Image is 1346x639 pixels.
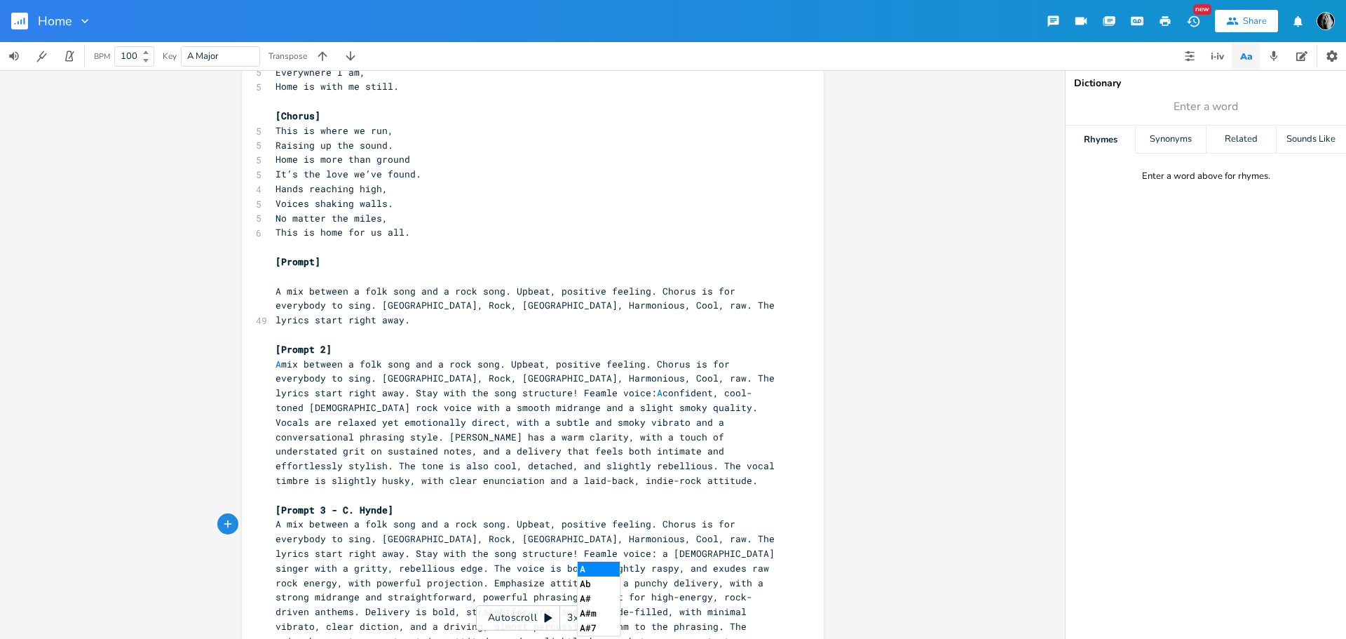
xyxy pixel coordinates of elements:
div: 3x [560,605,585,631]
span: [Prompt] [276,255,320,268]
span: Enter a word [1174,99,1238,115]
li: A# [578,591,620,606]
span: Hands reaching high, [276,182,388,195]
span: This is home for us all. [276,226,410,238]
li: Ab [578,577,620,591]
span: [Prompt 2] [276,343,332,356]
span: A [657,386,662,399]
span: A Major [187,50,219,62]
img: RTW72 [1317,12,1335,30]
div: Sounds Like [1277,126,1346,154]
li: A [578,562,620,577]
span: [Chorus] [276,109,320,122]
div: New [1193,4,1211,15]
span: Home is more than ground [276,153,410,166]
div: Enter a word above for rhymes. [1142,170,1270,182]
div: Share [1243,15,1267,27]
div: Key [163,52,177,60]
div: Synonyms [1136,126,1205,154]
span: Raising up the sound. [276,139,393,152]
span: Home is with me still. [276,80,399,93]
div: BPM [94,53,110,60]
span: Everywhere I am, [276,66,365,79]
span: A [276,358,281,370]
span: No matter the miles, [276,212,388,224]
button: New [1179,8,1207,34]
span: It’s the love we’ve found. [276,168,421,180]
span: mix between a folk song and a rock song. Upbeat, positive feeling. Chorus is for everybody to sin... [276,358,780,487]
span: [Prompt 3 - C. Hynde] [276,504,393,516]
div: Dictionary [1074,79,1338,88]
div: Rhymes [1066,126,1135,154]
span: A mix between a folk song and a rock song. Upbeat, positive feeling. Chorus is for everybody to s... [276,285,780,327]
li: A#m [578,606,620,621]
span: This is where we run, [276,124,393,137]
button: Share [1215,10,1278,32]
span: Home [38,15,72,27]
div: Transpose [268,52,307,60]
div: Related [1206,126,1276,154]
div: Autoscroll [476,605,590,631]
li: A#7 [578,621,620,635]
span: Voices shaking walls. [276,197,393,210]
